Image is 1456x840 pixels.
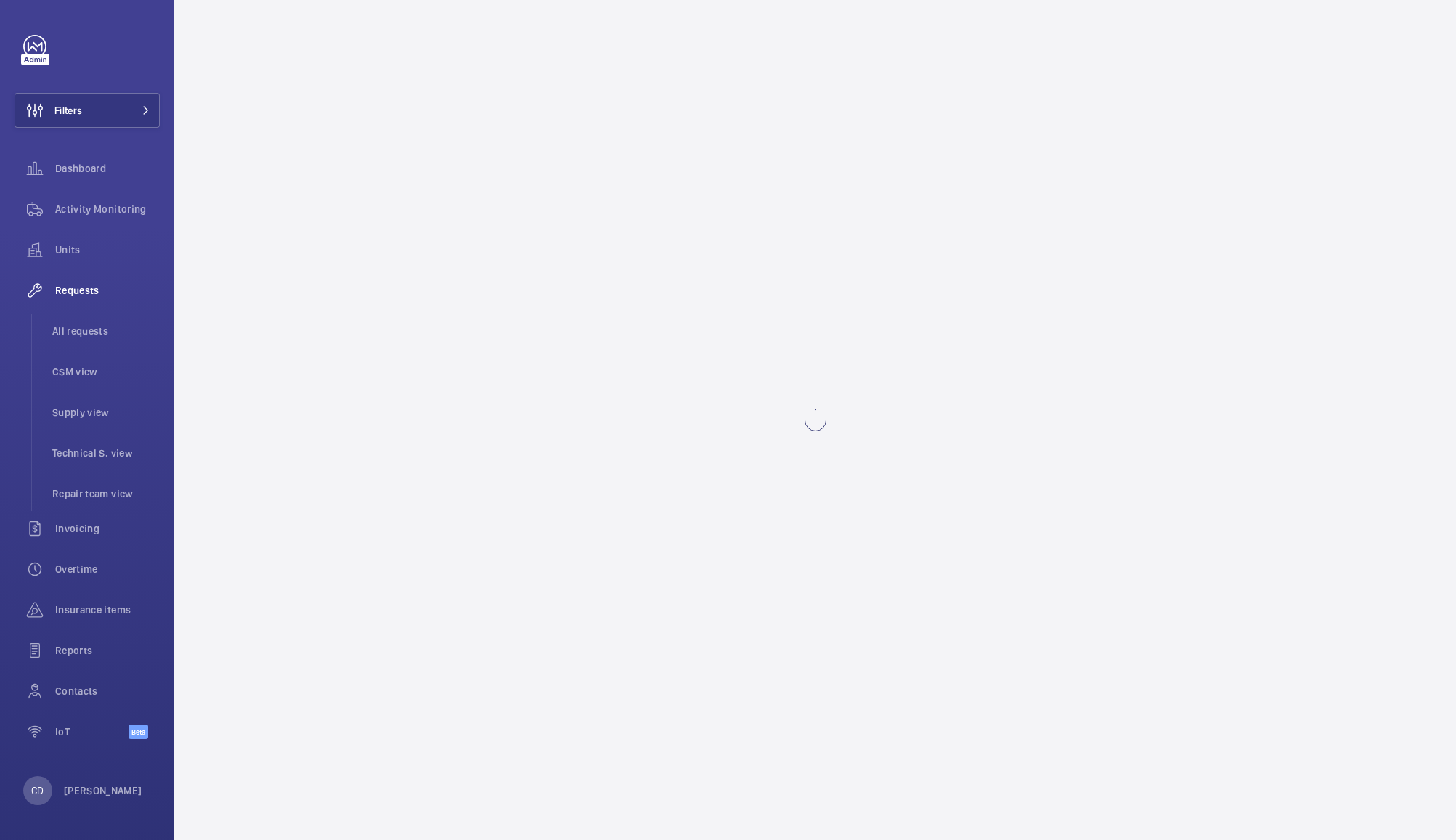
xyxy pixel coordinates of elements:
[64,783,142,798] p: [PERSON_NAME]
[55,283,160,298] span: Requests
[52,405,160,420] span: Supply view
[55,684,160,698] span: Contacts
[55,562,160,576] span: Overtime
[129,725,148,739] span: Beta
[54,103,82,118] span: Filters
[55,202,160,216] span: Activity Monitoring
[55,643,160,658] span: Reports
[31,783,44,798] p: CD
[55,603,160,617] span: Insurance items
[52,364,160,379] span: CSM view
[15,93,160,128] button: Filters
[55,161,160,176] span: Dashboard
[52,446,160,460] span: Technical S. view
[52,324,160,338] span: All requests
[55,521,160,536] span: Invoicing
[52,486,160,501] span: Repair team view
[55,725,129,739] span: IoT
[55,242,160,257] span: Units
